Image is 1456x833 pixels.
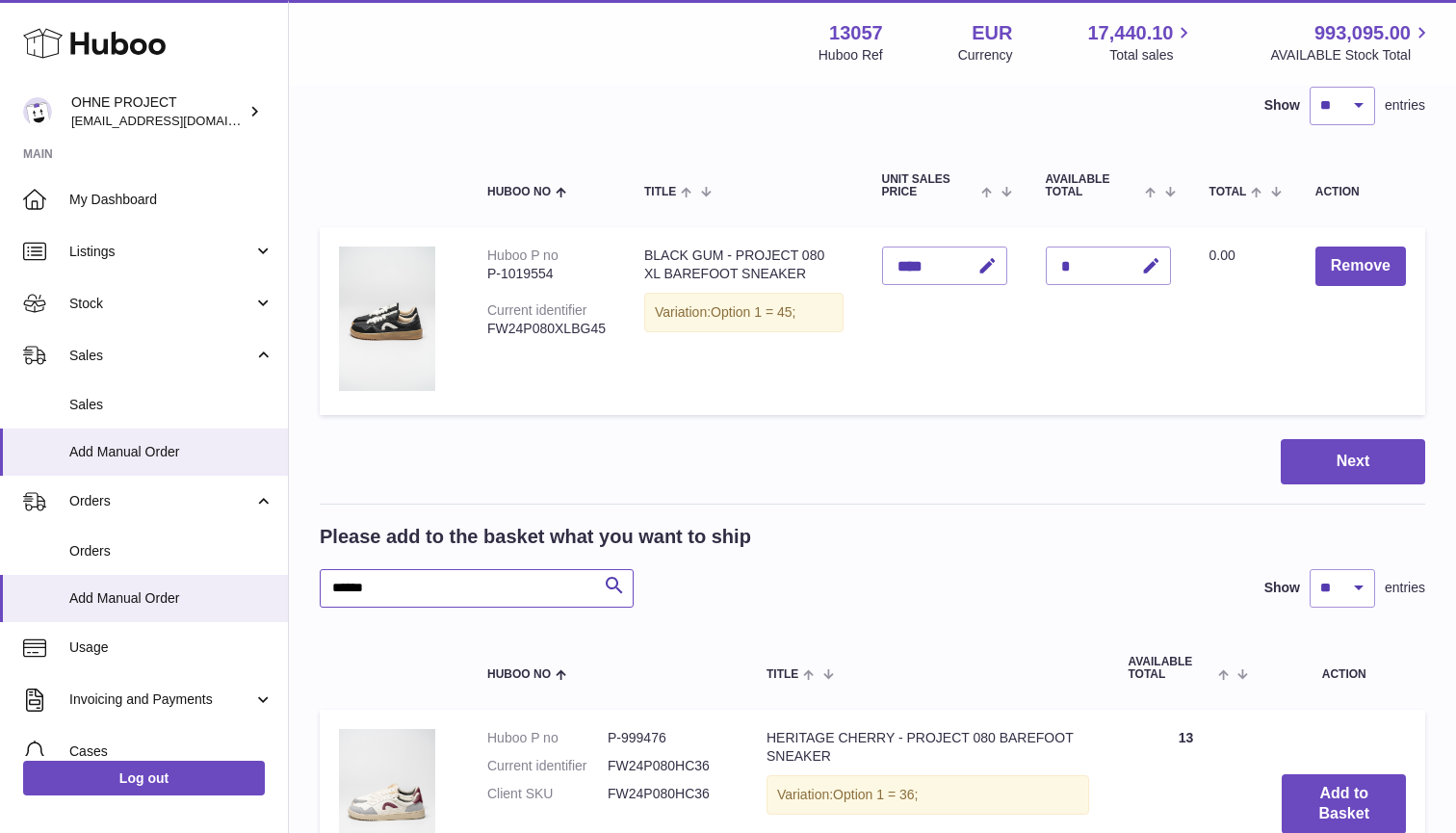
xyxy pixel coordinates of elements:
[1209,247,1235,263] span: 0.00
[487,302,587,318] div: Current identifier
[1128,656,1213,681] span: AVAILABLE Total
[69,396,273,414] span: Sales
[819,46,883,65] div: Huboo Ref
[1314,20,1411,46] span: 993,095.00
[69,492,253,510] span: Orders
[69,542,273,560] span: Orders
[23,97,52,126] img: support@ohneproject.com
[767,668,798,681] span: Title
[1315,186,1406,198] div: Action
[1385,579,1425,597] span: entries
[487,729,608,747] dt: Huboo P no
[339,247,435,391] img: BLACK GUM - PROJECT 080 XL BAREFOOT SNEAKER
[958,46,1013,65] div: Currency
[69,589,273,608] span: Add Manual Order
[1264,96,1300,115] label: Show
[487,247,559,263] div: Huboo P no
[71,113,283,128] span: [EMAIL_ADDRESS][DOMAIN_NAME]
[1262,637,1425,700] th: Action
[69,347,253,365] span: Sales
[1281,439,1425,484] button: Next
[69,742,273,761] span: Cases
[1109,46,1195,65] span: Total sales
[608,729,728,747] dd: P-999476
[1209,186,1247,198] span: Total
[487,785,608,803] dt: Client SKU
[972,20,1012,46] strong: EUR
[833,787,918,802] span: Option 1 = 36;
[487,757,608,775] dt: Current identifier
[711,304,795,320] span: Option 1 = 45;
[829,20,883,46] strong: 13057
[487,186,551,198] span: Huboo no
[69,443,273,461] span: Add Manual Order
[1264,579,1300,597] label: Show
[625,227,863,415] td: BLACK GUM - PROJECT 080 XL BAREFOOT SNEAKER
[487,668,551,681] span: Huboo no
[69,243,253,261] span: Listings
[1270,46,1433,65] span: AVAILABLE Stock Total
[1270,20,1433,65] a: 993,095.00 AVAILABLE Stock Total
[1385,96,1425,115] span: entries
[1315,247,1406,286] button: Remove
[608,757,728,775] dd: FW24P080HC36
[1087,20,1173,46] span: 17,440.10
[644,293,844,332] div: Variation:
[644,186,676,198] span: Title
[767,775,1089,815] div: Variation:
[320,524,751,550] h2: Please add to the basket what you want to ship
[69,638,273,657] span: Usage
[69,191,273,209] span: My Dashboard
[487,265,606,283] div: P-1019554
[71,93,245,130] div: OHNE PROJECT
[882,173,977,198] span: Unit Sales Price
[1087,20,1195,65] a: 17,440.10 Total sales
[608,785,728,803] dd: FW24P080HC36
[23,761,265,795] a: Log out
[1046,173,1141,198] span: AVAILABLE Total
[69,295,253,313] span: Stock
[487,320,606,338] div: FW24P080XLBG45
[69,690,253,709] span: Invoicing and Payments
